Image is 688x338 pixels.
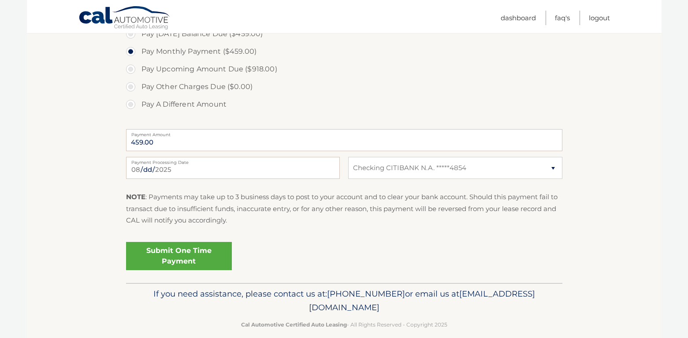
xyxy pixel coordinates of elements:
a: Submit One Time Payment [126,242,232,270]
label: Pay Upcoming Amount Due ($918.00) [126,60,562,78]
a: FAQ's [555,11,570,25]
label: Pay A Different Amount [126,96,562,113]
strong: Cal Automotive Certified Auto Leasing [241,321,347,328]
label: Pay [DATE] Balance Due ($459.00) [126,25,562,43]
p: : Payments may take up to 3 business days to post to your account and to clear your bank account.... [126,191,562,226]
label: Payment Amount [126,129,562,136]
label: Payment Processing Date [126,157,340,164]
input: Payment Amount [126,129,562,151]
p: - All Rights Reserved - Copyright 2025 [132,320,557,329]
strong: NOTE [126,193,145,201]
label: Pay Other Charges Due ($0.00) [126,78,562,96]
a: Dashboard [501,11,536,25]
label: Pay Monthly Payment ($459.00) [126,43,562,60]
input: Payment Date [126,157,340,179]
a: Cal Automotive [78,6,171,31]
span: [PHONE_NUMBER] [327,289,405,299]
p: If you need assistance, please contact us at: or email us at [132,287,557,315]
a: Logout [589,11,610,25]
